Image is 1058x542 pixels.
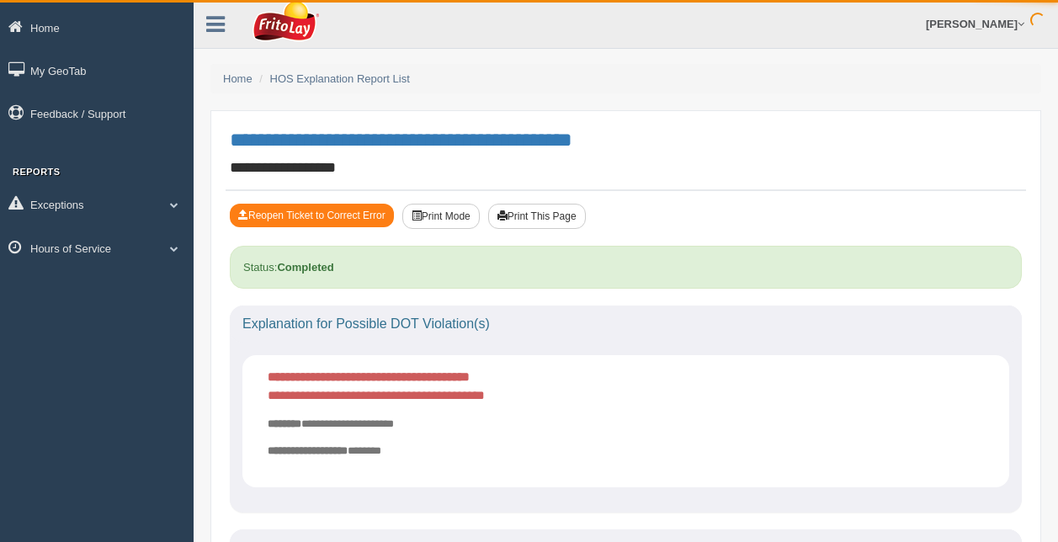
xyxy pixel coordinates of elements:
a: Home [223,72,253,85]
button: Reopen Ticket [230,204,394,227]
button: Print This Page [488,204,586,229]
div: Status: [230,246,1022,289]
div: Explanation for Possible DOT Violation(s) [230,306,1022,343]
a: HOS Explanation Report List [270,72,410,85]
button: Print Mode [402,204,480,229]
strong: Completed [277,261,333,274]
